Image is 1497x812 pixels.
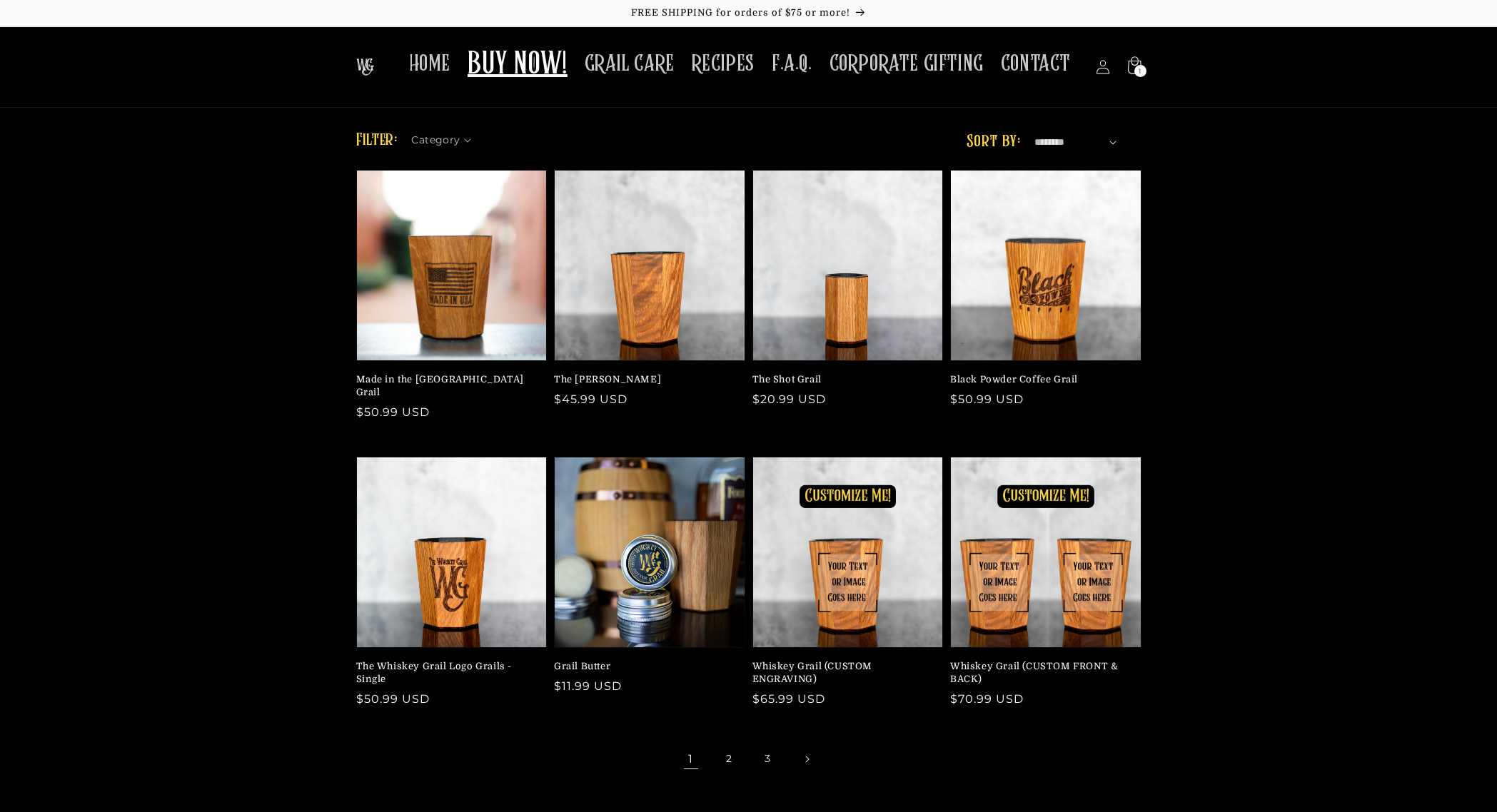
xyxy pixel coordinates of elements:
a: GRAIL CARE [576,41,683,86]
span: Page 1 [675,744,707,775]
a: Whiskey Grail (CUSTOM ENGRAVING) [752,660,935,686]
img: The Whiskey Grail [356,59,374,76]
a: Black Powder Coffee Grail [950,373,1133,386]
span: CORPORATE GIFTING [830,50,984,78]
a: Page 3 [752,744,784,775]
a: Whiskey Grail (CUSTOM FRONT & BACK) [950,660,1133,686]
span: HOME [409,50,450,78]
label: Sort by: [967,133,1020,151]
a: Made in the [GEOGRAPHIC_DATA] Grail [356,373,539,399]
a: Next page [791,744,822,775]
a: CORPORATE GIFTING [821,41,992,86]
a: The [PERSON_NAME] [554,373,737,386]
p: FREE SHIPPING for orders of $75 or more! [14,7,1483,19]
a: CONTACT [992,41,1079,86]
h2: Filter: [356,128,398,153]
a: RECIPES [683,41,763,86]
span: Category [411,133,460,148]
span: F.A.Q. [772,50,812,78]
span: 1 [1139,65,1141,77]
a: HOME [400,41,459,86]
summary: Category [411,129,480,144]
span: GRAIL CARE [585,50,675,78]
span: CONTACT [1001,50,1071,78]
a: BUY NOW! [459,37,576,93]
span: RECIPES [692,50,755,78]
a: Page 2 [714,744,745,775]
a: The Whiskey Grail Logo Grails - Single [356,660,539,686]
a: Grail Butter [554,660,737,673]
span: BUY NOW! [468,46,568,85]
a: The Shot Grail [752,373,935,386]
a: F.A.Q. [763,41,821,86]
nav: Pagination [356,744,1141,775]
